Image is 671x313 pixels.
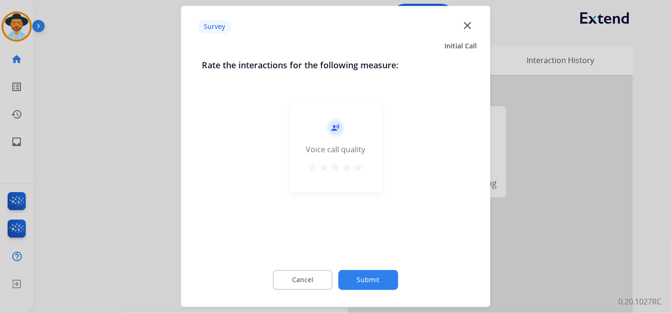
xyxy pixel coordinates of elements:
p: Survey [198,20,231,33]
mat-icon: star [353,162,364,174]
mat-icon: star [330,162,341,174]
mat-icon: record_voice_over [331,124,340,132]
button: Cancel [273,270,333,290]
mat-icon: star [319,162,330,174]
div: Voice call quality [306,144,365,156]
mat-icon: close [461,19,473,31]
h3: Rate the interactions for the following measure: [202,59,469,72]
mat-icon: star [307,162,319,174]
p: 0.20.1027RC [618,296,662,307]
button: Submit [339,270,398,290]
mat-icon: star [341,162,353,174]
span: Initial Call [444,42,477,51]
